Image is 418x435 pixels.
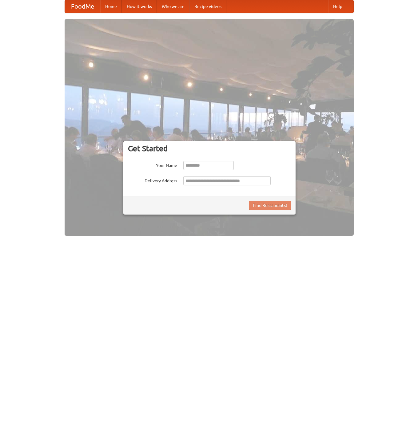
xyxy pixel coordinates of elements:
[128,161,177,168] label: Your Name
[189,0,226,13] a: Recipe videos
[249,201,291,210] button: Find Restaurants!
[328,0,347,13] a: Help
[128,144,291,153] h3: Get Started
[100,0,122,13] a: Home
[65,0,100,13] a: FoodMe
[122,0,157,13] a: How it works
[157,0,189,13] a: Who we are
[128,176,177,184] label: Delivery Address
